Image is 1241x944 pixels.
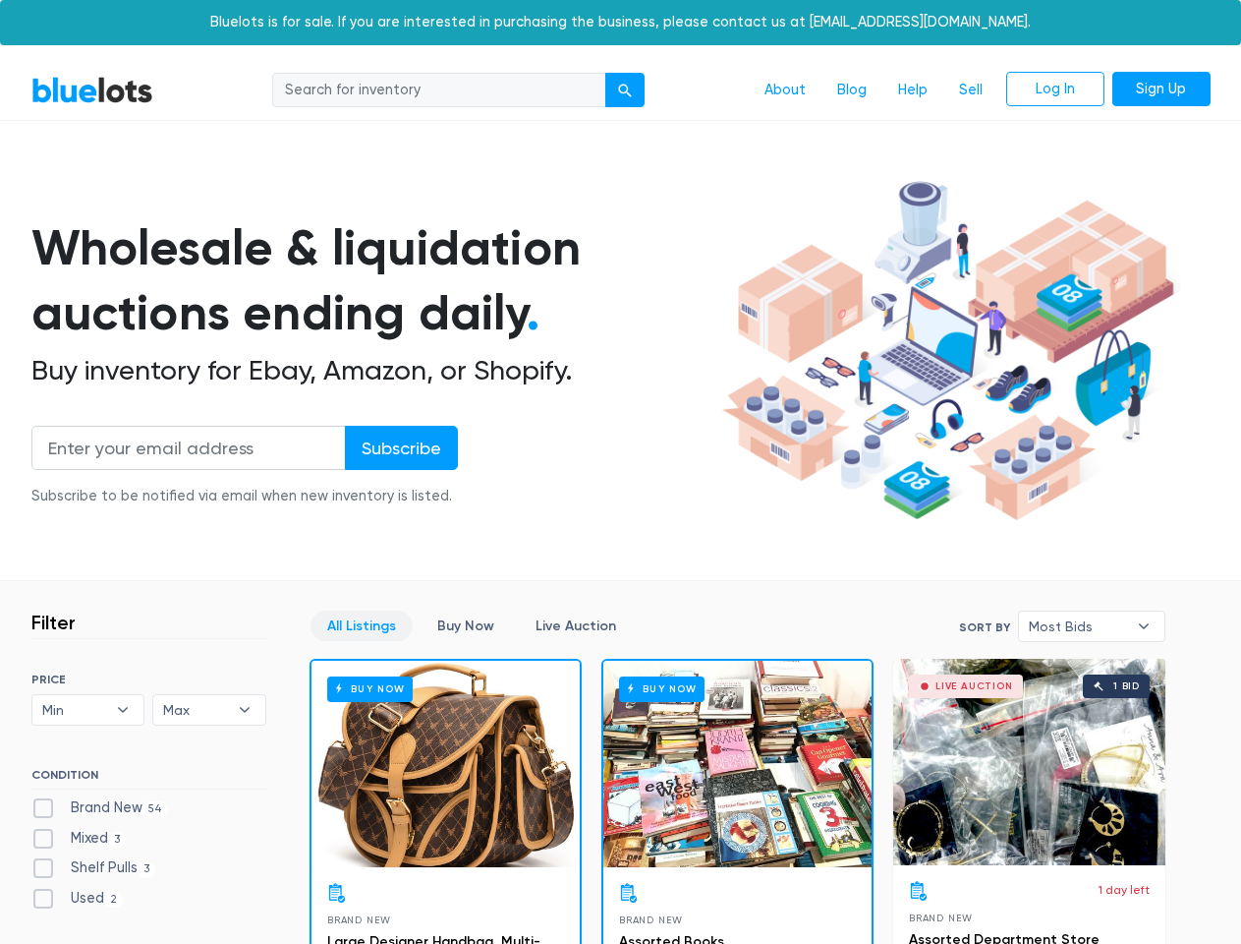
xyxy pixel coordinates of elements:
span: Max [163,695,228,725]
a: Live Auction [519,611,633,641]
span: Most Bids [1029,612,1127,641]
a: About [749,72,821,109]
a: Buy Now [421,611,511,641]
span: 54 [142,801,169,817]
h6: PRICE [31,673,266,686]
img: hero-ee84e7d0318cb26816c560f6b4441b76977f77a177738b4e94f68c95b2b83dbb.png [715,172,1181,530]
label: Mixed [31,828,127,850]
a: Sign Up [1112,72,1211,107]
a: Log In [1006,72,1104,107]
div: Subscribe to be notified via email when new inventory is listed. [31,486,458,507]
span: Brand New [327,914,391,925]
input: Subscribe [345,426,458,470]
a: Help [882,72,943,109]
h6: Buy Now [619,677,705,701]
a: Buy Now [311,661,580,867]
span: Brand New [619,914,683,925]
span: . [527,283,539,342]
a: Buy Now [603,661,872,867]
label: Brand New [31,797,169,819]
a: BlueLots [31,76,153,104]
label: Shelf Pulls [31,857,156,879]
h6: Buy Now [327,677,413,701]
span: 3 [138,862,156,878]
input: Search for inventory [272,73,606,108]
span: Min [42,695,107,725]
a: Blog [821,72,882,109]
h6: CONDITION [31,768,266,790]
label: Sort By [959,619,1010,636]
h2: Buy inventory for Ebay, Amazon, or Shopify. [31,354,715,387]
div: Live Auction [935,681,1013,691]
h1: Wholesale & liquidation auctions ending daily [31,215,715,346]
span: 2 [104,892,124,908]
b: ▾ [224,695,265,725]
p: 1 day left [1099,881,1150,899]
label: Used [31,888,124,910]
h3: Filter [31,611,76,634]
span: 3 [108,832,127,848]
input: Enter your email address [31,426,346,470]
div: 1 bid [1113,681,1140,691]
span: Brand New [909,913,973,923]
b: ▾ [1123,612,1164,641]
a: All Listings [310,611,413,641]
a: Live Auction 1 bid [893,659,1165,865]
a: Sell [943,72,998,109]
b: ▾ [102,695,143,725]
